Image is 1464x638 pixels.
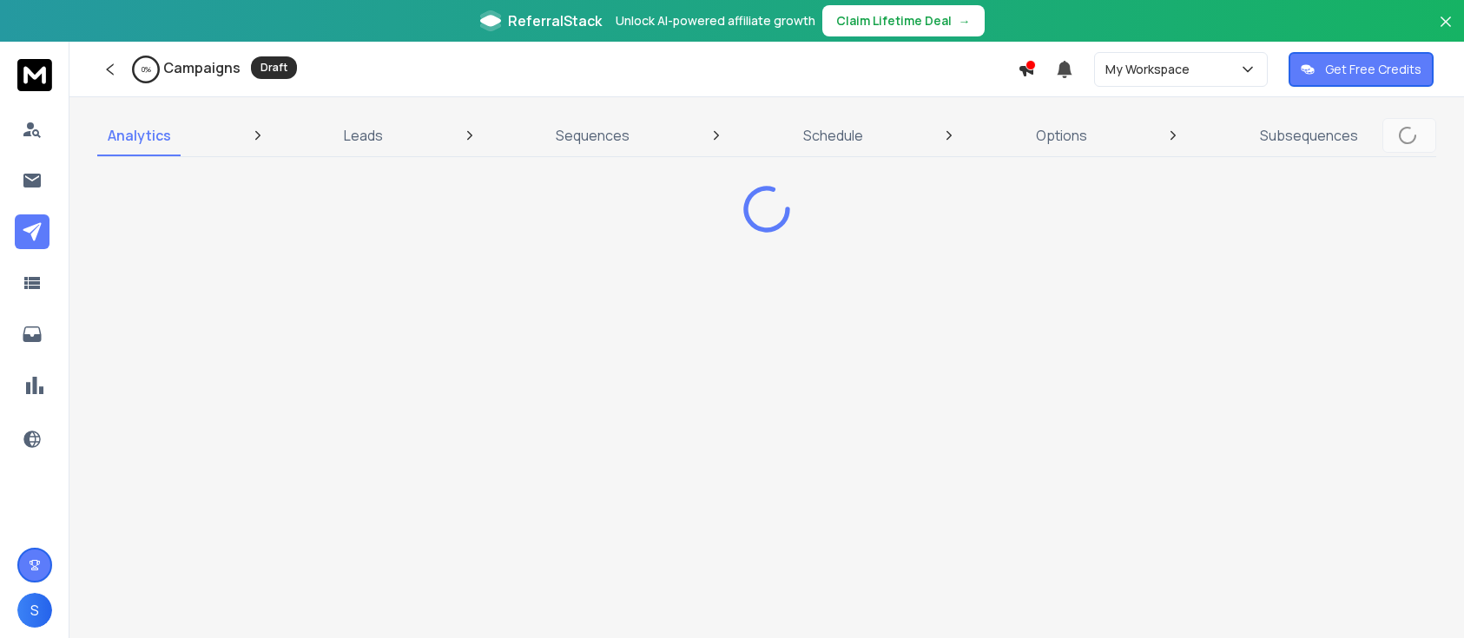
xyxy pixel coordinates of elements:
[793,115,874,156] a: Schedule
[1260,125,1358,146] p: Subsequences
[822,5,985,36] button: Claim Lifetime Deal→
[1434,10,1457,52] button: Close banner
[1325,61,1421,78] p: Get Free Credits
[251,56,297,79] div: Draft
[959,12,971,30] span: →
[1025,115,1098,156] a: Options
[97,115,181,156] a: Analytics
[1105,61,1197,78] p: My Workspace
[344,125,383,146] p: Leads
[508,10,602,31] span: ReferralStack
[556,125,630,146] p: Sequences
[17,593,52,628] button: S
[333,115,393,156] a: Leads
[545,115,640,156] a: Sequences
[108,125,171,146] p: Analytics
[803,125,863,146] p: Schedule
[1036,125,1087,146] p: Options
[616,12,815,30] p: Unlock AI-powered affiliate growth
[1289,52,1434,87] button: Get Free Credits
[163,57,241,78] h1: Campaigns
[142,64,151,75] p: 0 %
[1250,115,1368,156] a: Subsequences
